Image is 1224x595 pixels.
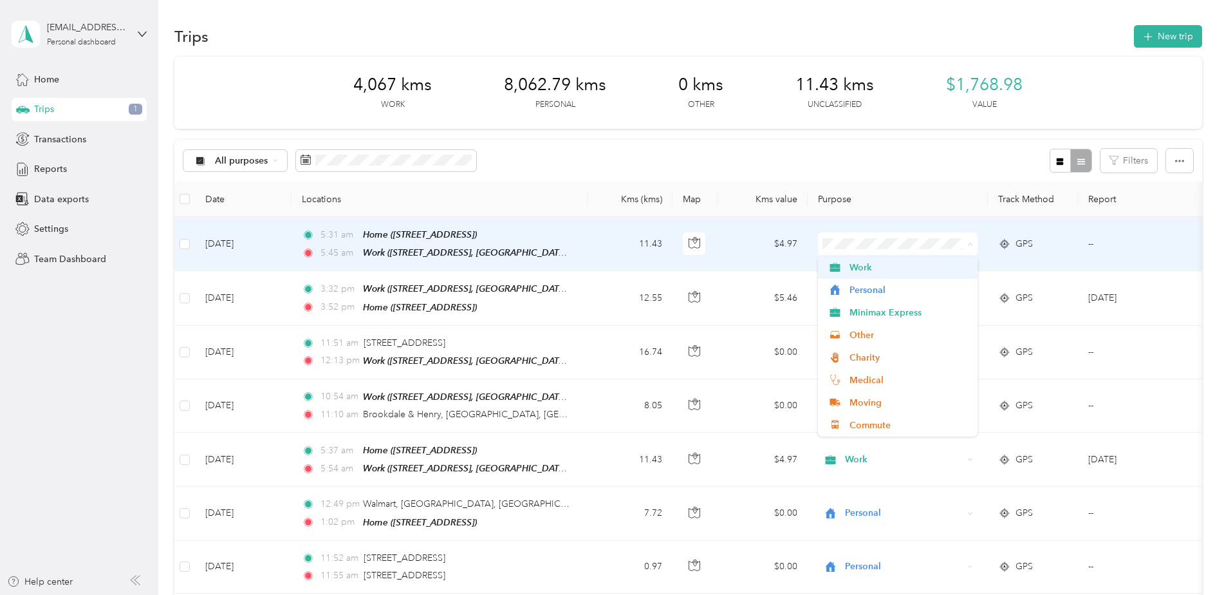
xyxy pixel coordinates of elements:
p: Personal [535,99,575,111]
span: 8,062.79 kms [504,75,606,95]
td: [DATE] [195,541,292,594]
span: GPS [1015,345,1033,359]
span: 1 [129,104,142,115]
span: 5:45 am [320,246,357,260]
td: -- [1078,379,1195,433]
span: All purposes [215,156,268,165]
span: 0 kms [678,75,723,95]
td: -- [1078,217,1195,271]
span: Minimax Express [849,306,969,319]
p: Other [688,99,714,111]
td: 12.55 [588,271,672,325]
td: $5.46 [718,271,808,325]
span: Home [34,73,59,86]
td: [DATE] [195,326,292,379]
span: Trips [34,102,54,116]
td: Sep 2025 [1078,433,1195,487]
span: 5:37 am [320,444,357,458]
td: [DATE] [195,433,292,487]
td: 11.43 [588,433,672,487]
td: -- [1078,326,1195,379]
span: Charity [849,351,969,364]
button: Filters [1100,149,1157,173]
td: [DATE] [195,379,292,433]
span: 11:55 am [320,569,358,583]
td: $4.97 [718,433,808,487]
td: $0.00 [718,487,808,540]
span: Commute [849,419,969,432]
span: 11.43 kms [795,75,874,95]
span: Reports [34,162,67,176]
span: 5:54 am [320,462,357,476]
span: Work ([STREET_ADDRESS], [GEOGRAPHIC_DATA], [GEOGRAPHIC_DATA] and [GEOGRAPHIC_DATA], [GEOGRAPHIC_D... [363,283,871,294]
th: Kms value [718,182,808,217]
span: 4,067 kms [353,75,432,95]
span: Walmart, [GEOGRAPHIC_DATA], [GEOGRAPHIC_DATA] K6J 0B3, [GEOGRAPHIC_DATA] [363,498,726,509]
span: $1,768.98 [946,75,1023,95]
span: GPS [1015,453,1033,467]
span: Work ([STREET_ADDRESS], [GEOGRAPHIC_DATA], [GEOGRAPHIC_DATA] and [GEOGRAPHIC_DATA], [GEOGRAPHIC_D... [363,247,871,258]
span: Brookdale & Henry, [GEOGRAPHIC_DATA], [GEOGRAPHIC_DATA] K6J 5X1, [GEOGRAPHIC_DATA] [363,409,771,420]
span: 5:31 am [320,228,357,242]
td: 16.74 [588,326,672,379]
p: Work [381,99,405,111]
span: 10:54 am [320,390,357,404]
span: Other [849,328,969,342]
td: $0.00 [718,379,808,433]
span: [STREET_ADDRESS] [364,570,445,581]
td: $0.00 [718,326,808,379]
span: GPS [1015,291,1033,305]
span: 12:49 pm [320,497,357,511]
span: 3:52 pm [320,300,357,314]
span: Personal [845,506,963,520]
td: 0.97 [588,541,672,594]
span: 12:13 pm [320,354,357,368]
iframe: Everlance-gr Chat Button Frame [1152,523,1224,595]
span: Moving [849,396,969,410]
span: [STREET_ADDRESS] [364,552,445,563]
span: Transactions [34,133,86,146]
span: 11:51 am [320,336,358,350]
th: Date [195,182,292,217]
p: Unclassified [808,99,862,111]
td: -- [1078,487,1195,540]
td: $4.97 [718,217,808,271]
span: Medical [849,373,969,387]
span: Work ([STREET_ADDRESS], [GEOGRAPHIC_DATA], [GEOGRAPHIC_DATA] and [GEOGRAPHIC_DATA], [GEOGRAPHIC_D... [363,355,871,366]
span: Work [845,453,963,467]
span: 3:32 pm [320,282,357,296]
th: Purpose [808,182,988,217]
span: GPS [1015,399,1033,413]
span: Home ([STREET_ADDRESS]) [363,445,477,455]
td: -- [1078,541,1195,594]
span: Home ([STREET_ADDRESS]) [363,517,477,527]
td: 8.05 [588,379,672,433]
button: New trip [1134,25,1202,48]
span: Work ([STREET_ADDRESS], [GEOGRAPHIC_DATA], [GEOGRAPHIC_DATA] and [GEOGRAPHIC_DATA], [GEOGRAPHIC_D... [363,392,871,402]
th: Track Method [988,182,1078,217]
div: Personal dashboard [47,39,116,46]
span: 11:10 am [320,408,357,422]
th: Map [672,182,718,217]
span: Work ([STREET_ADDRESS], [GEOGRAPHIC_DATA], [GEOGRAPHIC_DATA] and [GEOGRAPHIC_DATA], [GEOGRAPHIC_D... [363,463,871,474]
td: Sep 2025 [1078,271,1195,325]
span: Work [849,261,969,274]
span: Settings [34,222,68,236]
span: Home ([STREET_ADDRESS]) [363,229,477,240]
span: GPS [1015,560,1033,574]
span: Personal [845,560,963,574]
span: GPS [1015,237,1033,251]
th: Kms (kms) [588,182,672,217]
td: 11.43 [588,217,672,271]
h1: Trips [174,30,209,43]
div: [EMAIL_ADDRESS][DOMAIN_NAME] [47,21,127,34]
td: [DATE] [195,487,292,540]
span: Home ([STREET_ADDRESS]) [363,302,477,312]
span: 11:52 am [320,551,358,565]
span: [STREET_ADDRESS] [364,337,445,348]
td: [DATE] [195,217,292,271]
td: [DATE] [195,271,292,325]
button: Help center [7,575,73,589]
span: GPS [1015,506,1033,520]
